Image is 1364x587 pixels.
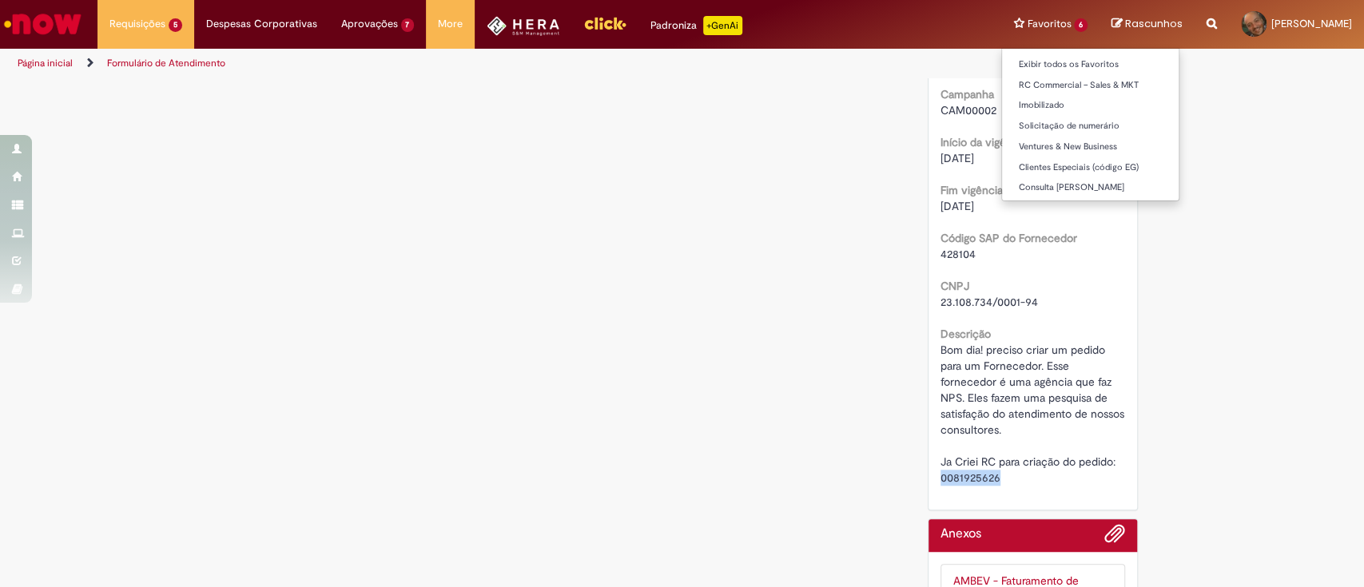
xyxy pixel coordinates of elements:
[401,18,415,32] span: 7
[1002,159,1179,176] a: Clientes Especiais (código EG)
[940,527,981,541] h2: Anexos
[438,16,463,32] span: More
[940,103,996,117] span: CAM00002
[1104,523,1125,552] button: Adicionar anexos
[487,16,559,36] img: HeraLogo.png
[650,16,742,35] div: Padroniza
[107,57,225,69] a: Formulário de Atendimento
[940,231,1077,245] b: Código SAP do Fornecedor
[703,16,742,35] p: +GenAi
[940,295,1038,309] span: 23.108.734/0001-94
[1074,18,1088,32] span: 6
[2,8,84,40] img: ServiceNow
[1002,56,1179,73] a: Exibir todos os Favoritos
[940,343,1127,485] span: Bom dia! preciso criar um pedido para um Fornecedor. Esse fornecedor é uma agência que faz NPS. E...
[12,49,897,78] ul: Trilhas de página
[206,16,317,32] span: Despesas Corporativas
[940,247,976,261] span: 428104
[583,11,626,35] img: click_logo_yellow_360x200.png
[169,18,182,32] span: 5
[940,279,969,293] b: CNPJ
[1001,48,1179,201] ul: Favoritos
[940,87,994,101] b: Campanha
[1002,117,1179,135] a: Solicitação de numerário
[18,57,73,69] a: Página inicial
[940,183,1022,197] b: Fim vigência DG
[940,135,1046,149] b: Início da vigência DG
[1271,17,1352,30] span: [PERSON_NAME]
[1002,179,1179,196] a: Consulta [PERSON_NAME]
[1125,16,1183,31] span: Rascunhos
[1111,17,1183,32] a: Rascunhos
[341,16,398,32] span: Aprovações
[940,151,974,165] span: [DATE]
[1002,138,1179,156] a: Ventures & New Business
[940,327,991,341] b: Descrição
[1027,16,1071,32] span: Favoritos
[940,199,974,213] span: [DATE]
[1002,77,1179,94] a: RC Commercial – Sales & MKT
[109,16,165,32] span: Requisições
[1002,97,1179,114] a: Imobilizado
